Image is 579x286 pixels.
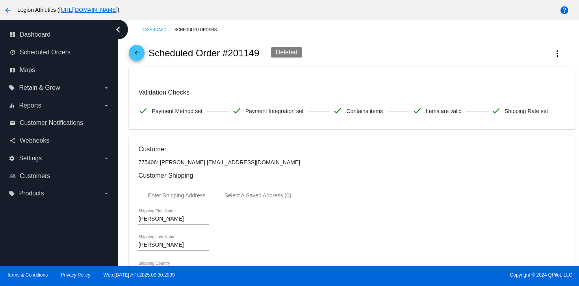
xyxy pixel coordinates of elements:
mat-icon: check [232,106,241,115]
mat-icon: arrow_back [132,50,141,59]
span: Payment Integration set [245,103,304,119]
mat-icon: check [491,106,501,115]
h2: Scheduled Order #201149 [148,48,260,59]
span: Customers [20,173,50,180]
i: equalizer [9,102,15,109]
span: Contains items [346,103,383,119]
mat-icon: check [138,106,148,115]
span: Items are valid [426,103,462,119]
i: update [9,49,16,56]
mat-icon: check [412,106,422,115]
span: Products [19,190,44,197]
i: dashboard [9,32,16,38]
i: settings [9,155,15,162]
h3: Customer [138,145,565,153]
i: map [9,67,16,73]
a: map Maps [9,64,109,76]
i: email [9,120,16,126]
div: Enter Shipping Address [148,192,205,199]
div: Select A Saved Address (0) [225,192,291,199]
span: Maps [20,67,35,74]
span: Copyright © 2024 QPilot, LLC [296,272,572,278]
i: people_outline [9,173,16,179]
span: Dashboard [20,31,50,38]
mat-icon: arrow_back [3,6,13,15]
i: chevron_left [112,23,124,36]
p: 775406: [PERSON_NAME] [EMAIL_ADDRESS][DOMAIN_NAME] [138,159,565,165]
a: update Scheduled Orders [9,46,109,59]
span: Scheduled Orders [20,49,71,56]
i: local_offer [9,190,15,197]
span: Payment Method set [152,103,202,119]
a: Scheduled Orders [174,24,224,36]
mat-icon: check [333,106,342,115]
span: Reports [19,102,41,109]
mat-icon: help [560,6,569,15]
div: Deleted [271,47,302,58]
a: dashboard Dashboard [9,28,109,41]
span: Settings [19,155,42,162]
a: Dashboard [141,24,174,36]
a: [URL][DOMAIN_NAME] [59,7,118,13]
span: Webhooks [20,137,49,144]
a: Web:[DATE] API:2025.09.30.2039 [104,272,175,278]
span: Legion Athletics ( ) [17,7,119,13]
h3: Customer Shipping [138,172,565,179]
mat-icon: more_vert [553,49,562,58]
a: email Customer Notifications [9,117,109,129]
a: Privacy Policy [61,272,91,278]
a: Terms & Conditions [7,272,48,278]
i: local_offer [9,85,15,91]
i: share [9,137,16,144]
span: Shipping Rate set [505,103,548,119]
i: arrow_drop_down [103,155,109,162]
a: share Webhooks [9,134,109,147]
span: Retain & Grow [19,84,60,91]
span: Customer Notifications [20,119,83,126]
a: people_outline Customers [9,170,109,182]
i: arrow_drop_down [103,190,109,197]
i: arrow_drop_down [103,85,109,91]
input: Shipping Last Name [138,242,209,248]
i: arrow_drop_down [103,102,109,109]
h3: Validation Checks [138,89,565,96]
input: Shipping First Name [138,216,209,222]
